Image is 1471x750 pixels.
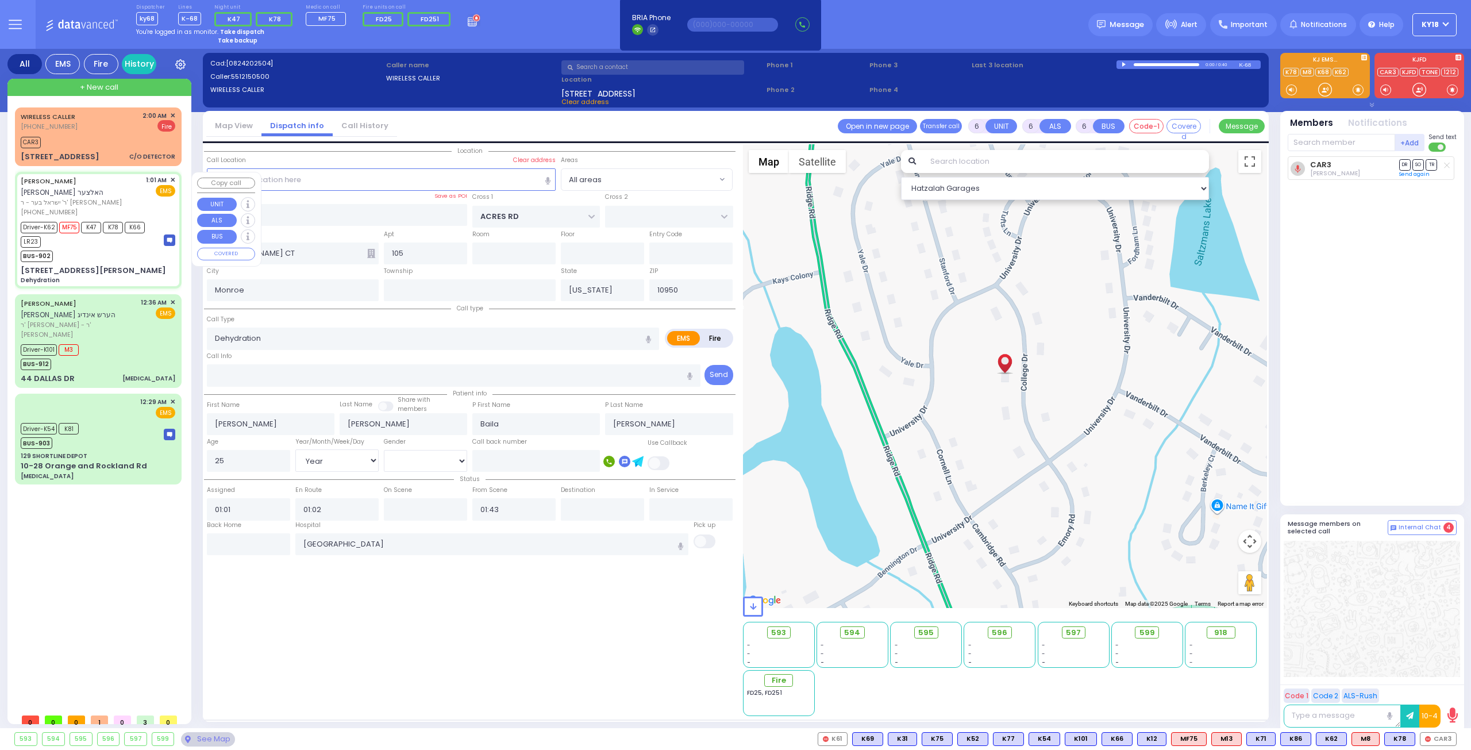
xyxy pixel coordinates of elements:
div: MF75 [1171,732,1207,746]
span: You're logged in as monitor. [136,28,218,36]
div: CAR3 [1420,732,1457,746]
span: - [895,658,898,667]
div: K75 [922,732,953,746]
label: On Scene [384,486,412,495]
span: - [821,658,824,667]
div: ALS [1171,732,1207,746]
div: 597 [125,733,147,745]
span: Patient info [447,389,492,398]
div: ALS [1211,732,1242,746]
span: Driver-K62 [21,222,57,233]
span: Status [454,475,486,483]
strong: Take dispatch [220,28,264,36]
a: [PERSON_NAME] [21,176,76,186]
label: Call Type [207,315,234,324]
label: Last 3 location [972,60,1116,70]
span: All areas [561,168,733,190]
label: Fire units on call [363,4,455,11]
span: DR [1399,159,1411,170]
span: Alert [1181,20,1197,30]
span: ky68 [136,12,158,25]
span: - [968,649,972,658]
div: K12 [1137,732,1166,746]
div: K71 [1246,732,1276,746]
span: - [895,641,898,649]
span: ✕ [170,298,175,307]
label: Last Name [340,400,372,409]
input: Search hospital [295,533,689,555]
div: K77 [993,732,1024,746]
label: Gender [384,437,406,447]
span: Clear address [561,97,609,106]
label: ZIP [649,267,658,276]
label: Cross 1 [472,193,493,202]
button: ALS [1039,119,1071,133]
button: KY18 [1412,13,1457,36]
div: [STREET_ADDRESS][PERSON_NAME] [21,265,166,276]
div: BLS [1102,732,1133,746]
div: - [1189,641,1253,649]
div: [STREET_ADDRESS] [21,151,99,163]
div: 129 SHORTLINE DEPOT [21,452,87,460]
label: Turn off text [1428,141,1447,153]
span: - [1115,649,1119,658]
span: [PERSON_NAME] הערש אינדיג [21,310,115,320]
div: 599 [152,733,174,745]
div: 44 DALLAS DR [21,373,75,384]
button: BUS [1093,119,1125,133]
img: message.svg [1097,20,1106,29]
button: UNIT [985,119,1017,133]
div: BLS [1029,732,1060,746]
a: K78 [1283,68,1299,76]
span: Important [1231,20,1268,30]
a: TONE [1419,68,1440,76]
label: Destination [561,486,595,495]
span: 599 [1139,627,1155,639]
div: 593 [15,733,37,745]
span: - [968,658,972,667]
span: ✕ [170,397,175,407]
span: 1 [91,716,108,724]
div: Fire [84,54,118,74]
span: - [1042,658,1045,667]
button: Transfer call [920,119,962,133]
span: - [1042,641,1045,649]
div: 0:00 [1205,58,1215,71]
span: Phone 4 [869,85,968,95]
a: M8 [1300,68,1314,76]
div: 596 [98,733,120,745]
label: P Last Name [605,401,643,410]
div: BLS [1137,732,1166,746]
label: City [207,267,219,276]
span: 0 [45,716,62,724]
input: (000)000-00000 [687,18,778,32]
img: red-radio-icon.svg [1425,736,1431,742]
label: Age [207,437,218,447]
button: Code-1 [1129,119,1164,133]
div: K62 [1316,732,1347,746]
img: message-box.svg [164,429,175,440]
span: K78 [269,14,281,24]
a: 1212 [1441,68,1458,76]
span: 0 [22,716,39,724]
span: Joseph Blumenthal [1310,169,1360,178]
label: Entry Code [649,230,682,239]
span: Call type [451,304,489,313]
button: UNIT [197,198,237,211]
span: EMS [156,307,175,319]
a: Send again [1399,171,1430,178]
div: Dehydration [21,276,60,284]
label: Lines [178,4,201,11]
label: Hospital [295,521,321,530]
span: Notifications [1301,20,1347,30]
label: WIRELESS CALLER [210,85,382,95]
span: 593 [771,627,786,639]
span: All areas [561,169,717,190]
button: Message [1219,119,1265,133]
span: EMS [156,185,175,197]
span: 596 [992,627,1007,639]
button: Send [704,365,733,385]
div: BLS [852,732,883,746]
input: Search location [923,150,1210,173]
span: - [968,641,972,649]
